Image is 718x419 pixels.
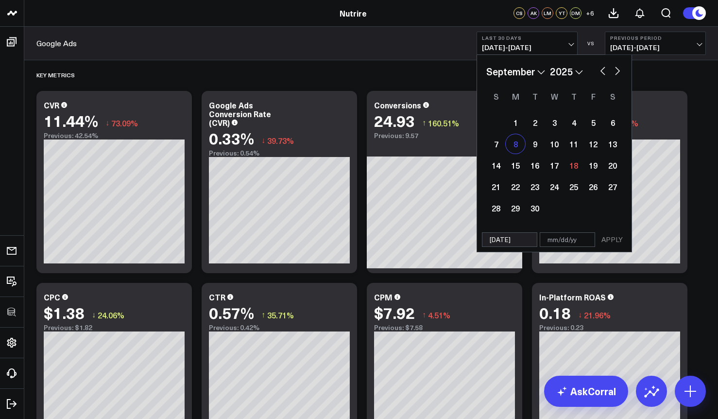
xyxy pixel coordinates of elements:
div: DM [570,7,581,19]
span: 24.06% [98,310,124,320]
div: Previous: 9.57 [374,132,515,140]
button: Previous Period[DATE]-[DATE] [605,32,706,55]
div: Tuesday [525,88,545,104]
div: Google Ads Conversion Rate (CVR) [209,100,271,128]
button: APPLY [598,232,627,247]
div: Previous: 0.23 [539,324,680,332]
div: Previous: $1.82 [44,324,185,332]
div: CPM [374,292,393,302]
span: ↑ [422,117,426,129]
div: CPC [44,292,60,302]
span: ↓ [578,309,582,321]
a: AskCorral [544,376,628,407]
div: Previous: 42.54% [44,132,185,140]
div: In-Platform ROAS [539,292,606,302]
div: Previous: 0.42% [209,324,350,332]
div: Monday [506,88,525,104]
span: 39.73% [267,135,294,146]
div: Previous: 0.54% [209,149,350,157]
span: ↓ [92,309,96,321]
div: Thursday [564,88,583,104]
span: 21.96% [584,310,611,320]
div: Sunday [486,88,506,104]
div: AK [528,7,539,19]
div: 0.33% [209,129,254,147]
span: ↓ [261,134,265,147]
span: 73.09% [111,118,138,128]
span: 35.71% [267,310,294,320]
span: + 6 [586,10,594,17]
div: YT [556,7,567,19]
div: LM [542,7,553,19]
div: CS [513,7,525,19]
span: 4.51% [428,310,450,320]
button: Last 30 Days[DATE]-[DATE] [477,32,578,55]
span: ↑ [422,309,426,321]
b: Previous Period [610,35,701,41]
b: Last 30 Days [482,35,572,41]
div: Saturday [603,88,622,104]
div: Key Metrics [36,64,75,86]
span: [DATE] - [DATE] [610,44,701,52]
div: 24.93 [374,112,415,129]
div: $7.92 [374,304,415,321]
button: +6 [584,7,596,19]
div: 0.18 [539,304,571,321]
div: $1.38 [44,304,85,321]
a: Google Ads [36,38,77,49]
input: mm/dd/yy [482,232,537,247]
span: [DATE] - [DATE] [482,44,572,52]
div: 0.57% [209,304,254,321]
span: ↑ [261,309,265,321]
div: CVR [44,100,59,110]
div: Previous: $7.58 [374,324,515,332]
span: 160.51% [428,118,459,128]
div: VS [582,40,600,46]
a: Nutrire [340,8,367,18]
div: Wednesday [545,88,564,104]
div: CTR [209,292,225,302]
div: 11.44% [44,112,98,129]
div: Conversions [374,100,421,110]
span: ↓ [105,117,109,129]
div: Friday [583,88,603,104]
input: mm/dd/yy [540,232,595,247]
